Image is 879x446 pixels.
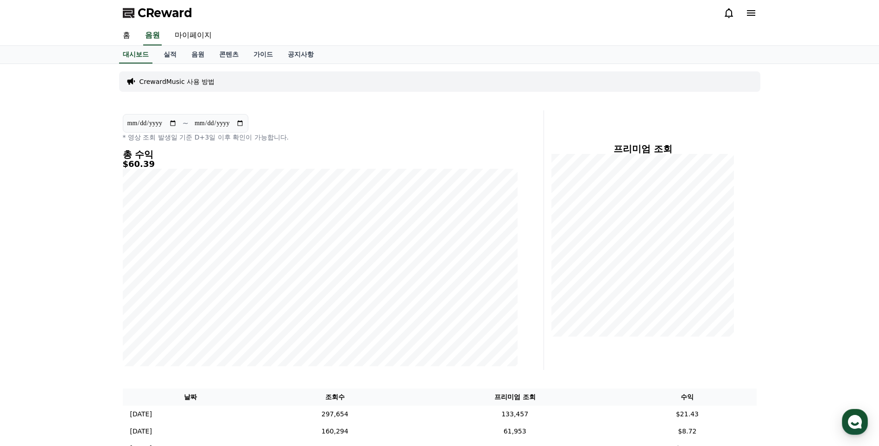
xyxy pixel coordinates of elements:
td: $8.72 [618,423,757,440]
h5: $60.39 [123,159,518,169]
a: 홈 [115,26,138,45]
span: CReward [138,6,192,20]
a: 가이드 [246,46,280,64]
th: 조회수 [258,389,411,406]
a: 마이페이지 [167,26,219,45]
a: 음원 [143,26,162,45]
p: [DATE] [130,409,152,419]
h4: 프리미엄 조회 [551,144,734,154]
a: 대시보드 [119,46,152,64]
p: [DATE] [130,427,152,436]
th: 수익 [618,389,757,406]
td: $21.43 [618,406,757,423]
a: 실적 [156,46,184,64]
th: 프리미엄 조회 [411,389,618,406]
td: 133,457 [411,406,618,423]
p: * 영상 조회 발생일 기준 D+3일 이후 확인이 가능합니다. [123,133,518,142]
a: CrewardMusic 사용 방법 [139,77,215,86]
td: 297,654 [258,406,411,423]
td: 160,294 [258,423,411,440]
a: 음원 [184,46,212,64]
p: ~ [183,118,189,129]
a: CReward [123,6,192,20]
th: 날짜 [123,389,259,406]
a: 콘텐츠 [212,46,246,64]
td: 61,953 [411,423,618,440]
a: 공지사항 [280,46,321,64]
h4: 총 수익 [123,149,518,159]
